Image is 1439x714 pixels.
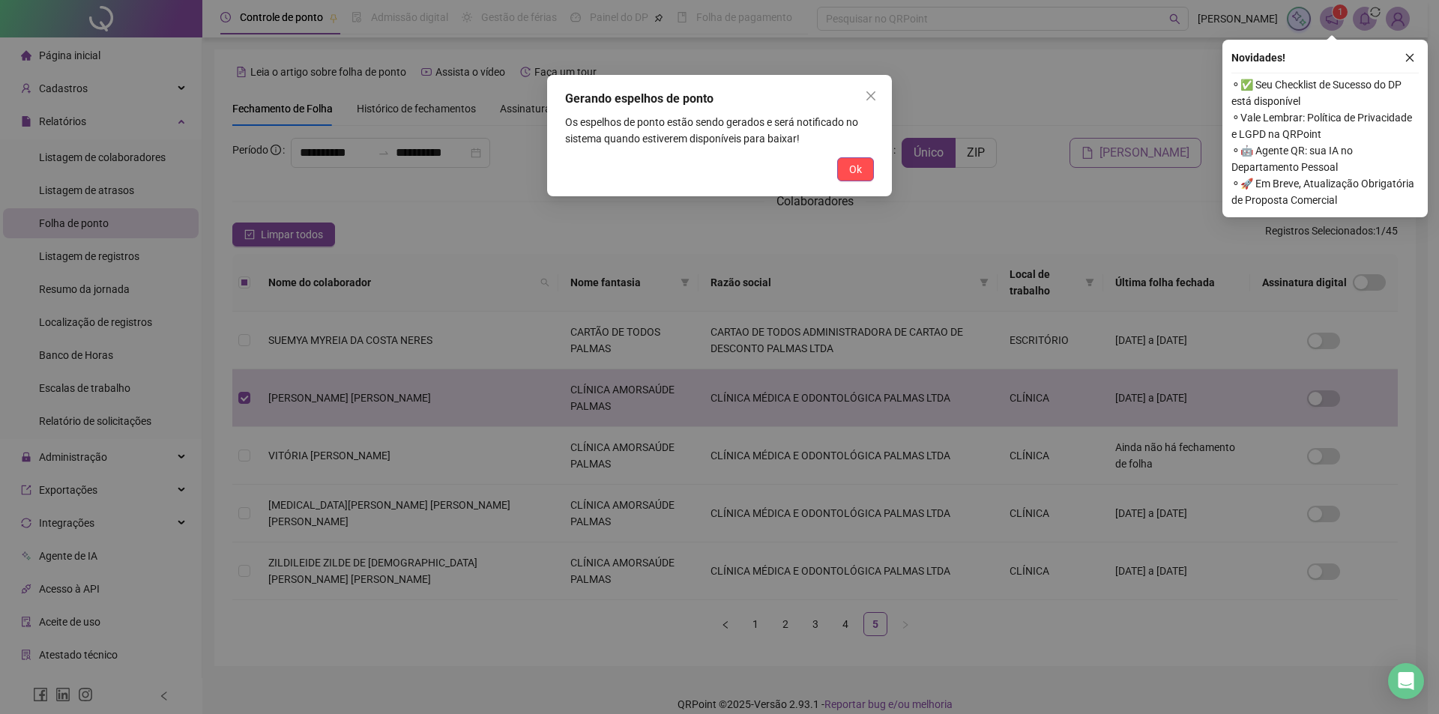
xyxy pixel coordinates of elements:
span: ⚬ ✅ Seu Checklist de Sucesso do DP está disponível [1231,76,1419,109]
span: close [865,90,877,102]
span: Novidades ! [1231,49,1285,66]
div: Open Intercom Messenger [1388,663,1424,699]
span: Os espelhos de ponto estão sendo gerados e será notificado no sistema quando estiverem disponívei... [565,116,858,145]
span: Ok [849,161,862,178]
span: ⚬ 🤖 Agente QR: sua IA no Departamento Pessoal [1231,142,1419,175]
span: ⚬ 🚀 Em Breve, Atualização Obrigatória de Proposta Comercial [1231,175,1419,208]
button: Ok [837,157,874,181]
button: Close [859,84,883,108]
span: close [1405,52,1415,63]
span: Gerando espelhos de ponto [565,91,714,106]
span: ⚬ Vale Lembrar: Política de Privacidade e LGPD na QRPoint [1231,109,1419,142]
